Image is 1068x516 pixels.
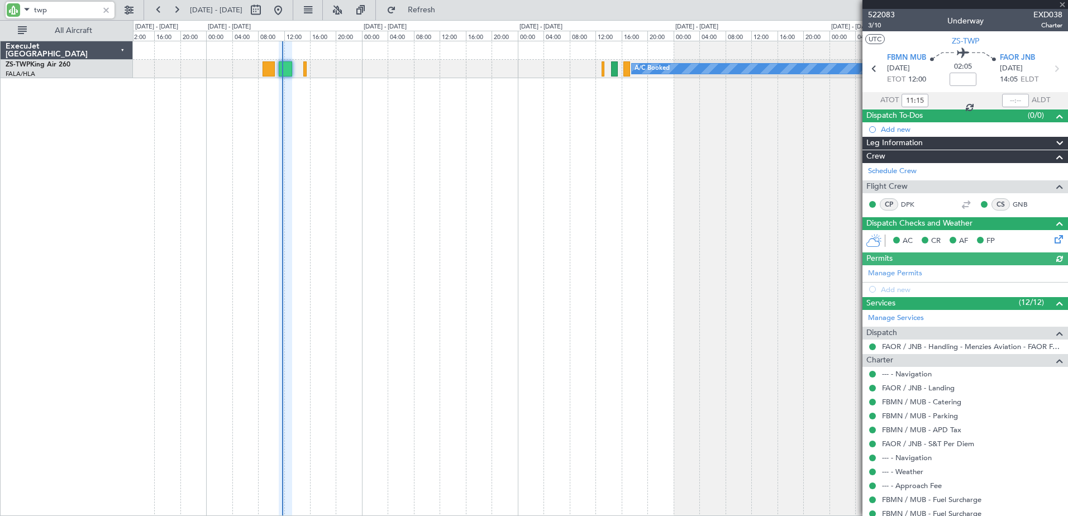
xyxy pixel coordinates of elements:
[388,31,413,41] div: 04:00
[868,166,917,177] a: Schedule Crew
[398,6,445,14] span: Refresh
[954,61,972,73] span: 02:05
[1033,21,1062,30] span: Charter
[466,31,492,41] div: 16:00
[866,137,923,150] span: Leg Information
[382,1,449,19] button: Refresh
[855,31,881,41] div: 04:00
[866,150,885,163] span: Crew
[674,31,699,41] div: 00:00
[882,411,958,421] a: FBMN / MUB - Parking
[208,22,251,32] div: [DATE] - [DATE]
[1000,52,1035,64] span: FAOR JNB
[1032,95,1050,106] span: ALDT
[865,34,885,44] button: UTC
[154,31,180,41] div: 16:00
[901,199,926,209] a: DPK
[887,74,905,85] span: ETOT
[543,31,569,41] div: 04:00
[947,15,984,27] div: Underway
[414,31,440,41] div: 08:00
[866,354,893,367] span: Charter
[1000,74,1018,85] span: 14:05
[831,22,874,32] div: [DATE] - [DATE]
[880,198,898,211] div: CP
[675,22,718,32] div: [DATE] - [DATE]
[866,327,897,340] span: Dispatch
[868,313,924,324] a: Manage Services
[1000,63,1023,74] span: [DATE]
[364,22,407,32] div: [DATE] - [DATE]
[1021,74,1038,85] span: ELDT
[180,31,206,41] div: 20:00
[882,425,961,434] a: FBMN / MUB - APD Tax
[310,31,336,41] div: 16:00
[882,467,923,476] a: --- - Weather
[1028,109,1044,121] span: (0/0)
[887,52,926,64] span: FBMN MUB
[726,31,751,41] div: 08:00
[778,31,803,41] div: 16:00
[866,180,908,193] span: Flight Crew
[882,397,961,407] a: FBMN / MUB - Catering
[519,22,562,32] div: [DATE] - [DATE]
[492,31,517,41] div: 20:00
[882,481,942,490] a: --- - Approach Fee
[595,31,621,41] div: 12:00
[959,236,968,247] span: AF
[284,31,310,41] div: 12:00
[128,31,154,41] div: 12:00
[881,125,1062,134] div: Add new
[751,31,777,41] div: 12:00
[622,31,647,41] div: 16:00
[647,31,673,41] div: 20:00
[362,31,388,41] div: 00:00
[232,31,258,41] div: 04:00
[829,31,855,41] div: 00:00
[903,236,913,247] span: AC
[887,63,910,74] span: [DATE]
[440,31,465,41] div: 12:00
[135,22,178,32] div: [DATE] - [DATE]
[29,27,118,35] span: All Aircraft
[931,236,941,247] span: CR
[868,21,895,30] span: 3/10
[6,61,30,68] span: ZS-TWP
[882,495,981,504] a: FBMN / MUB - Fuel Surcharge
[991,198,1010,211] div: CS
[803,31,829,41] div: 20:00
[699,31,725,41] div: 04:00
[986,236,995,247] span: FP
[6,70,35,78] a: FALA/HLA
[34,2,98,18] input: A/C (Reg. or Type)
[570,31,595,41] div: 08:00
[882,342,1062,351] a: FAOR / JNB - Handling - Menzies Aviation - FAOR FAOR / JNB
[866,297,895,310] span: Services
[206,31,232,41] div: 00:00
[866,109,923,122] span: Dispatch To-Dos
[882,453,932,462] a: --- - Navigation
[1013,199,1038,209] a: GNB
[12,22,121,40] button: All Aircraft
[882,383,955,393] a: FAOR / JNB - Landing
[908,74,926,85] span: 12:00
[1033,9,1062,21] span: EXD038
[518,31,543,41] div: 00:00
[6,61,70,68] a: ZS-TWPKing Air 260
[1019,297,1044,308] span: (12/12)
[190,5,242,15] span: [DATE] - [DATE]
[868,9,895,21] span: 522083
[882,369,932,379] a: --- - Navigation
[952,35,979,47] span: ZS-TWP
[866,217,972,230] span: Dispatch Checks and Weather
[258,31,284,41] div: 08:00
[635,60,670,77] div: A/C Booked
[882,439,974,448] a: FAOR / JNB - S&T Per Diem
[880,95,899,106] span: ATOT
[336,31,361,41] div: 20:00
